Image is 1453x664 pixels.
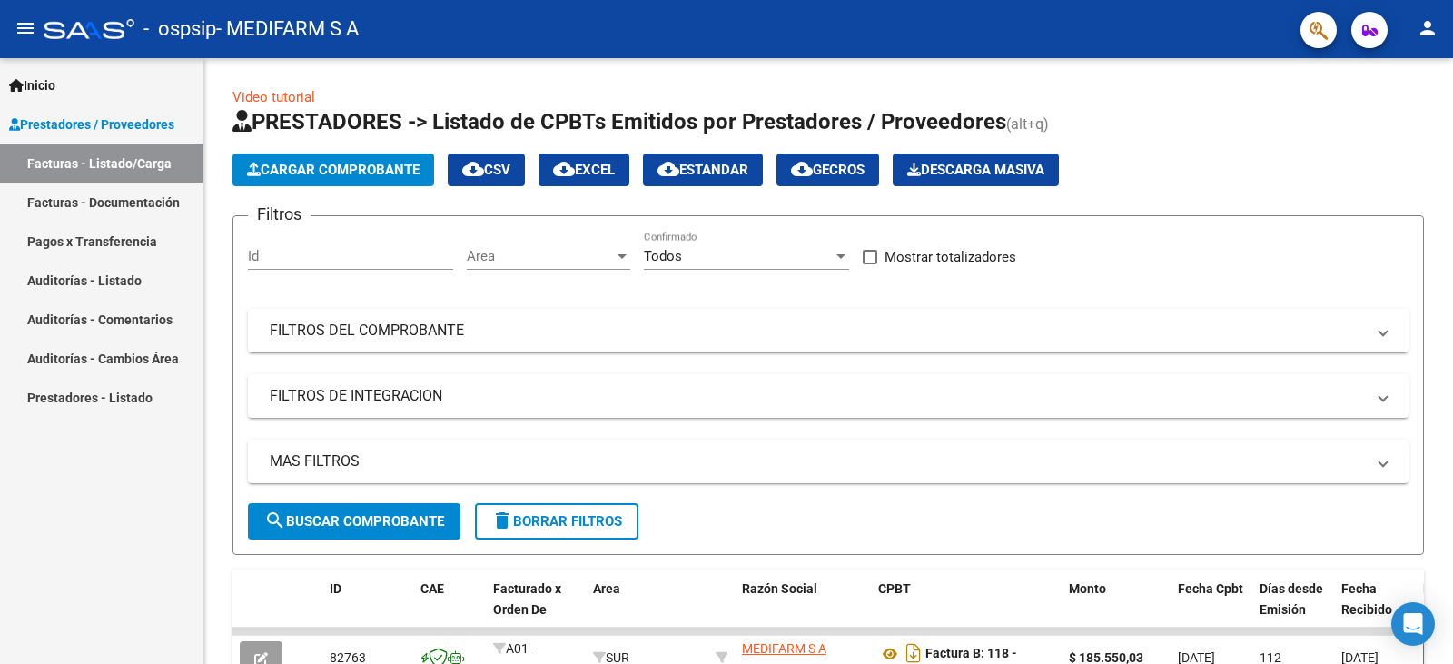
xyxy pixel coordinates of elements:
h3: Filtros [248,202,311,227]
datatable-header-cell: Razón Social [735,570,871,649]
span: Area [593,581,620,596]
span: Descarga Masiva [907,162,1044,178]
mat-expansion-panel-header: FILTROS DEL COMPROBANTE [248,309,1409,352]
span: Razón Social [742,581,817,596]
datatable-header-cell: CAE [413,570,486,649]
button: Gecros [776,154,879,186]
a: Video tutorial [232,89,315,105]
button: Cargar Comprobante [232,154,434,186]
span: Gecros [791,162,865,178]
span: Todos [644,248,682,264]
span: Días desde Emisión [1260,581,1323,617]
span: - MEDIFARM S A [216,9,359,49]
span: MEDIFARM S A [742,641,826,656]
span: CSV [462,162,510,178]
span: Fecha Recibido [1341,581,1392,617]
mat-icon: menu [15,17,36,39]
mat-panel-title: FILTROS DE INTEGRACION [270,386,1365,406]
span: Area [467,248,614,264]
mat-panel-title: MAS FILTROS [270,451,1365,471]
mat-panel-title: FILTROS DEL COMPROBANTE [270,321,1365,341]
mat-icon: person [1417,17,1438,39]
span: Facturado x Orden De [493,581,561,617]
app-download-masive: Descarga masiva de comprobantes (adjuntos) [893,154,1059,186]
span: EXCEL [553,162,615,178]
mat-expansion-panel-header: FILTROS DE INTEGRACION [248,374,1409,418]
button: Descarga Masiva [893,154,1059,186]
span: Prestadores / Proveedores [9,114,174,134]
button: Borrar Filtros [475,503,638,540]
datatable-header-cell: Fecha Cpbt [1171,570,1252,649]
mat-icon: cloud_download [553,158,575,180]
span: Inicio [9,75,55,95]
span: Borrar Filtros [491,513,622,530]
datatable-header-cell: Días desde Emisión [1252,570,1334,649]
span: Buscar Comprobante [264,513,444,530]
span: Monto [1069,581,1106,596]
button: EXCEL [539,154,629,186]
span: CPBT [878,581,911,596]
span: Cargar Comprobante [247,162,420,178]
mat-icon: delete [491,510,513,531]
datatable-header-cell: Monto [1062,570,1171,649]
datatable-header-cell: CPBT [871,570,1062,649]
mat-icon: cloud_download [462,158,484,180]
div: Open Intercom Messenger [1391,602,1435,646]
span: Estandar [657,162,748,178]
button: Buscar Comprobante [248,503,460,540]
mat-expansion-panel-header: MAS FILTROS [248,440,1409,483]
mat-icon: search [264,510,286,531]
datatable-header-cell: Facturado x Orden De [486,570,586,649]
span: - ospsip [143,9,216,49]
button: CSV [448,154,525,186]
datatable-header-cell: ID [322,570,413,649]
datatable-header-cell: Area [586,570,708,649]
button: Estandar [643,154,763,186]
span: PRESTADORES -> Listado de CPBTs Emitidos por Prestadores / Proveedores [232,109,1006,134]
span: CAE [420,581,444,596]
mat-icon: cloud_download [791,158,813,180]
span: Mostrar totalizadores [885,246,1016,268]
mat-icon: cloud_download [657,158,679,180]
span: (alt+q) [1006,115,1049,133]
datatable-header-cell: Fecha Recibido [1334,570,1416,649]
span: Fecha Cpbt [1178,581,1243,596]
span: ID [330,581,341,596]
